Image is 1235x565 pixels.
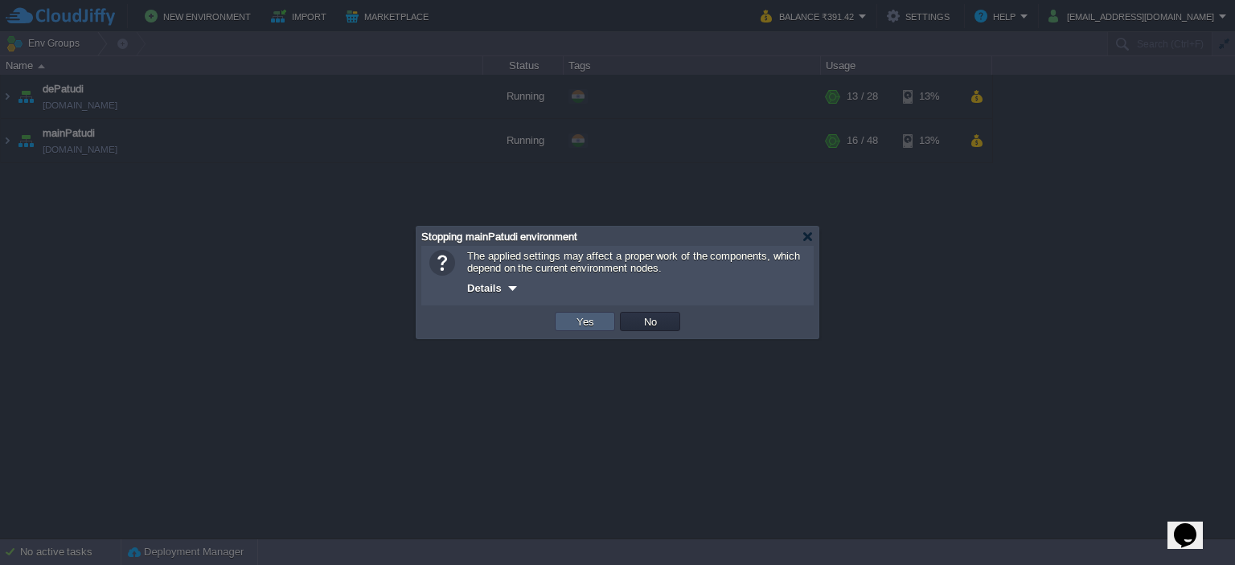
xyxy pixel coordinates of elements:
[467,282,502,294] span: Details
[1167,501,1219,549] iframe: chat widget
[639,314,662,329] button: No
[421,231,577,243] span: Stopping mainPatudi environment
[467,250,800,274] span: The applied settings may affect a proper work of the components, which depend on the current envi...
[572,314,599,329] button: Yes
